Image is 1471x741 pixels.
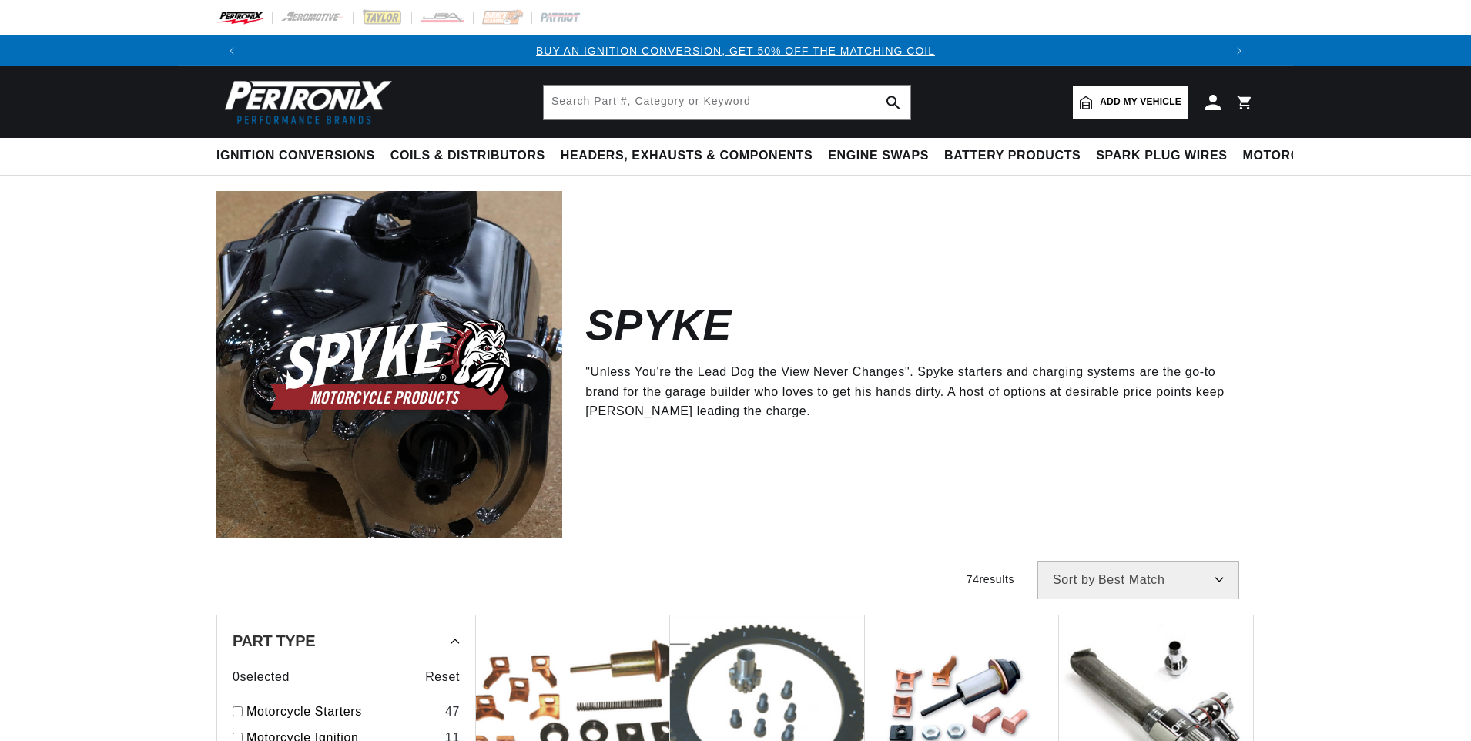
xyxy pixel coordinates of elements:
img: Spyke [216,191,562,537]
div: 47 [445,702,460,722]
span: Coils & Distributors [390,148,545,164]
h2: Spyke [585,307,731,344]
span: Reset [425,667,460,687]
input: Search Part #, Category or Keyword [544,85,910,119]
span: Engine Swaps [828,148,929,164]
span: Sort by [1053,574,1095,586]
span: Part Type [233,633,315,649]
a: BUY AN IGNITION CONVERSION, GET 50% OFF THE MATCHING COIL [536,45,935,57]
span: Ignition Conversions [216,148,375,164]
summary: Ignition Conversions [216,138,383,174]
span: Battery Products [944,148,1081,164]
span: 74 results [967,573,1014,585]
img: Pertronix [216,75,394,129]
summary: Spark Plug Wires [1088,138,1235,174]
p: "Unless You're the Lead Dog the View Never Changes". Spyke starters and charging systems are the ... [585,362,1231,421]
a: Add my vehicle [1073,85,1188,119]
summary: Engine Swaps [820,138,937,174]
button: Translation missing: en.sections.announcements.previous_announcement [216,35,247,66]
summary: Headers, Exhausts & Components [553,138,820,174]
div: 1 of 3 [247,42,1224,59]
span: Spark Plug Wires [1096,148,1227,164]
span: Headers, Exhausts & Components [561,148,813,164]
span: 0 selected [233,667,290,687]
summary: Coils & Distributors [383,138,553,174]
select: Sort by [1037,561,1239,599]
summary: Motorcycle [1235,138,1342,174]
summary: Battery Products [937,138,1088,174]
div: Announcement [247,42,1224,59]
span: Add my vehicle [1100,95,1181,109]
button: search button [876,85,910,119]
span: Motorcycle [1243,148,1335,164]
a: Motorcycle Starters [246,702,439,722]
button: Translation missing: en.sections.announcements.next_announcement [1224,35,1255,66]
slideshow-component: Translation missing: en.sections.announcements.announcement_bar [178,35,1293,66]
